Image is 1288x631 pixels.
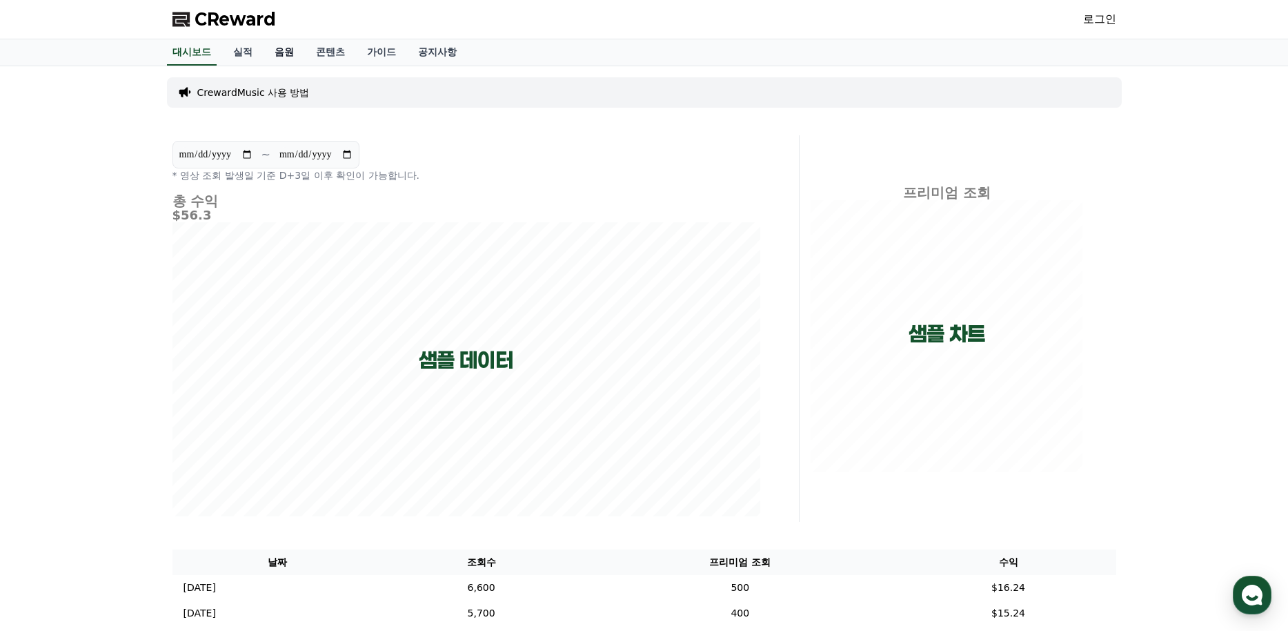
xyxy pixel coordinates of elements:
[197,86,310,99] a: CrewardMusic 사용 방법
[419,348,513,373] p: 샘플 데이터
[383,601,579,626] td: 5,700
[172,208,760,222] h5: $56.3
[222,39,264,66] a: 실적
[172,550,384,575] th: 날짜
[909,322,985,347] p: 샘플 차트
[579,601,900,626] td: 400
[1083,11,1116,28] a: 로그인
[172,8,276,30] a: CReward
[4,438,91,472] a: 홈
[579,575,900,601] td: 500
[184,606,216,621] p: [DATE]
[91,438,178,472] a: 대화
[579,550,900,575] th: 프리미엄 조회
[901,601,1116,626] td: $15.24
[213,458,230,469] span: 설정
[172,193,760,208] h4: 총 수익
[126,459,143,470] span: 대화
[811,185,1083,200] h4: 프리미엄 조회
[383,575,579,601] td: 6,600
[901,575,1116,601] td: $16.24
[195,8,276,30] span: CReward
[383,550,579,575] th: 조회수
[184,581,216,595] p: [DATE]
[901,550,1116,575] th: 수익
[305,39,356,66] a: 콘텐츠
[264,39,305,66] a: 음원
[407,39,468,66] a: 공지사항
[167,39,217,66] a: 대시보드
[261,146,270,163] p: ~
[172,168,760,182] p: * 영상 조회 발생일 기준 D+3일 이후 확인이 가능합니다.
[178,438,265,472] a: 설정
[356,39,407,66] a: 가이드
[43,458,52,469] span: 홈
